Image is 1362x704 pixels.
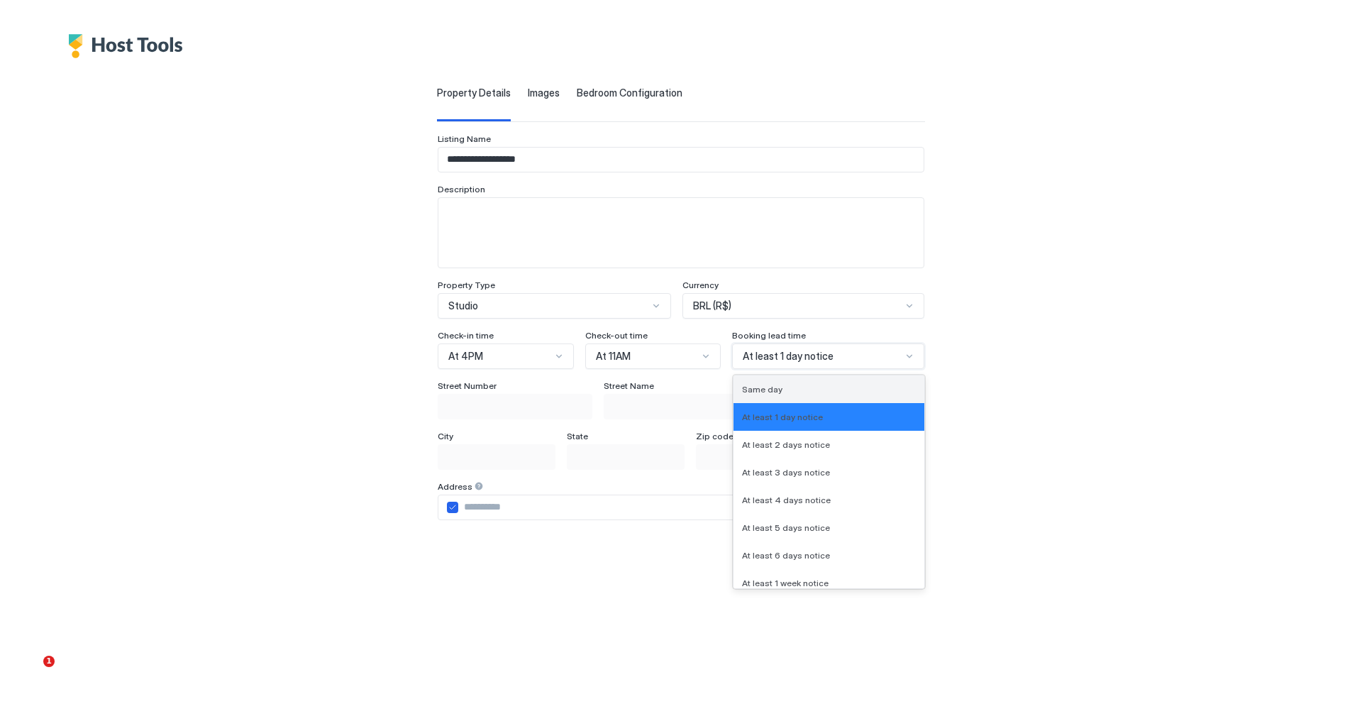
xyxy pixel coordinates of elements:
[458,495,924,519] input: Input Field
[697,445,813,469] input: Input Field
[577,87,682,99] span: Bedroom Configuration
[743,350,834,363] span: At least 1 day notice
[43,656,55,667] span: 1
[448,350,483,363] span: At 4PM
[448,299,478,312] span: Studio
[742,522,830,533] span: At least 5 days notice
[742,467,830,478] span: At least 3 days notice
[742,439,830,450] span: At least 2 days notice
[528,87,560,99] span: Images
[447,502,458,513] div: airbnbAddress
[742,550,830,561] span: At least 6 days notice
[438,445,555,469] input: Input Field
[604,395,758,419] input: Input Field
[438,330,494,341] span: Check-in time
[438,380,497,391] span: Street Number
[742,578,829,588] span: At least 1 week notice
[14,656,48,690] iframe: Intercom live chat
[438,133,491,144] span: Listing Name
[438,198,924,268] textarea: Input Field
[732,330,806,341] span: Booking lead time
[438,481,472,492] span: Address
[604,380,654,391] span: Street Name
[438,148,924,172] input: Input Field
[438,280,495,290] span: Property Type
[693,299,731,312] span: BRL (R$)
[68,34,190,58] div: Host Tools Logo
[585,330,648,341] span: Check-out time
[438,184,485,194] span: Description
[567,445,684,469] input: Input Field
[742,412,823,422] span: At least 1 day notice
[438,431,453,441] span: City
[742,495,831,505] span: At least 4 days notice
[742,384,782,395] span: Same day
[438,395,592,419] input: Input Field
[682,280,719,290] span: Currency
[437,87,511,99] span: Property Details
[596,350,631,363] span: At 11AM
[567,431,588,441] span: State
[696,431,733,441] span: Zip code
